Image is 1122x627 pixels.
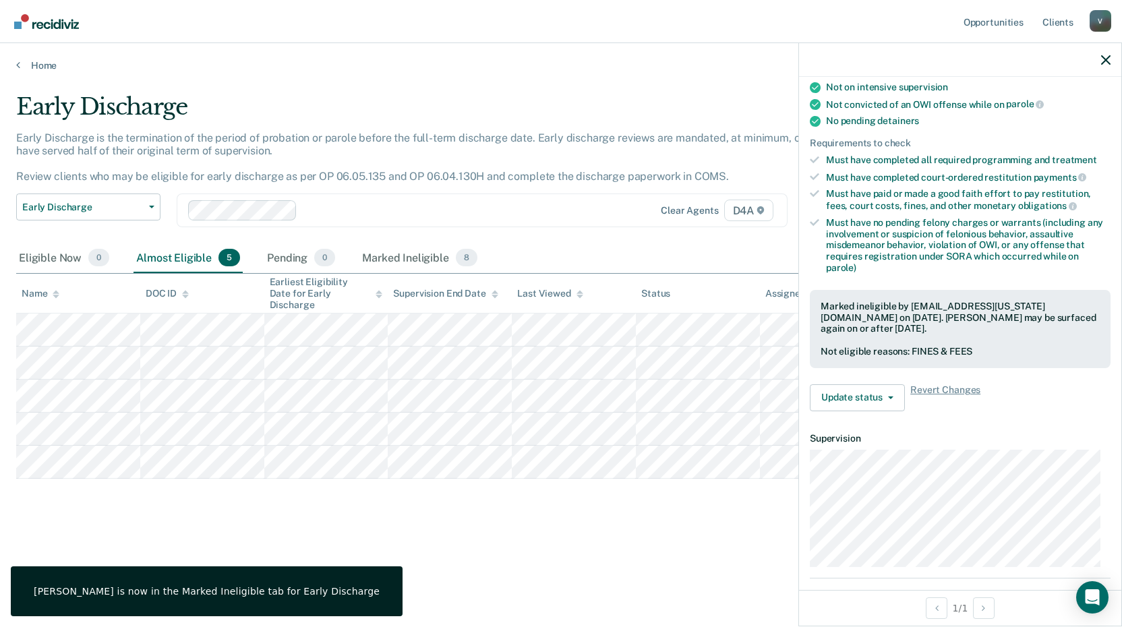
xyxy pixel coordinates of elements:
button: Profile dropdown button [1090,10,1111,32]
div: Supervision End Date [393,288,498,299]
span: treatment [1052,154,1097,165]
a: Home [16,59,1106,71]
div: Must have paid or made a good faith effort to pay restitution, fees, court costs, fines, and othe... [826,188,1111,211]
div: Last Viewed [517,288,583,299]
button: Next Opportunity [973,597,995,619]
dt: Supervision [810,433,1111,444]
div: [PERSON_NAME] is now in the Marked Ineligible tab for Early Discharge [34,585,380,597]
span: payments [1034,172,1087,183]
span: Revert Changes [910,384,980,411]
span: 0 [314,249,335,266]
div: Early Discharge [16,93,858,131]
div: Must have completed all required programming and [826,154,1111,166]
span: Early Discharge [22,202,144,213]
div: Not eligible reasons: FINES & FEES [821,346,1100,357]
p: Early Discharge is the termination of the period of probation or parole before the full-term disc... [16,131,854,183]
div: Must have no pending felony charges or warrants (including any involvement or suspicion of feloni... [826,217,1111,274]
div: Marked Ineligible [359,243,480,273]
div: V [1090,10,1111,32]
span: parole) [826,262,856,273]
div: Open Intercom Messenger [1076,581,1109,614]
div: Must have completed court-ordered restitution [826,171,1111,183]
span: supervision [899,82,948,92]
div: Assigned to [765,288,829,299]
div: Eligible Now [16,243,112,273]
button: Previous Opportunity [926,597,947,619]
div: Status [641,288,670,299]
span: detainers [877,115,919,126]
span: obligations [1018,200,1077,211]
div: Not convicted of an OWI offense while on [826,98,1111,111]
div: Requirements to check [810,138,1111,149]
button: Update status [810,384,905,411]
div: Not on intensive [826,82,1111,93]
span: D4A [724,200,773,221]
div: DOC ID [146,288,189,299]
span: 0 [88,249,109,266]
div: 1 / 1 [799,590,1121,626]
div: Marked ineligible by [EMAIL_ADDRESS][US_STATE][DOMAIN_NAME] on [DATE]. [PERSON_NAME] may be surfa... [821,301,1100,334]
div: Clear agents [661,205,718,216]
div: Almost Eligible [134,243,243,273]
div: No pending [826,115,1111,127]
div: Pending [264,243,338,273]
span: 5 [218,249,240,266]
div: Name [22,288,59,299]
div: Earliest Eligibility Date for Early Discharge [270,276,383,310]
dt: Milestones [810,589,1111,601]
img: Recidiviz [14,14,79,29]
span: parole [1006,98,1044,109]
span: 8 [456,249,477,266]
